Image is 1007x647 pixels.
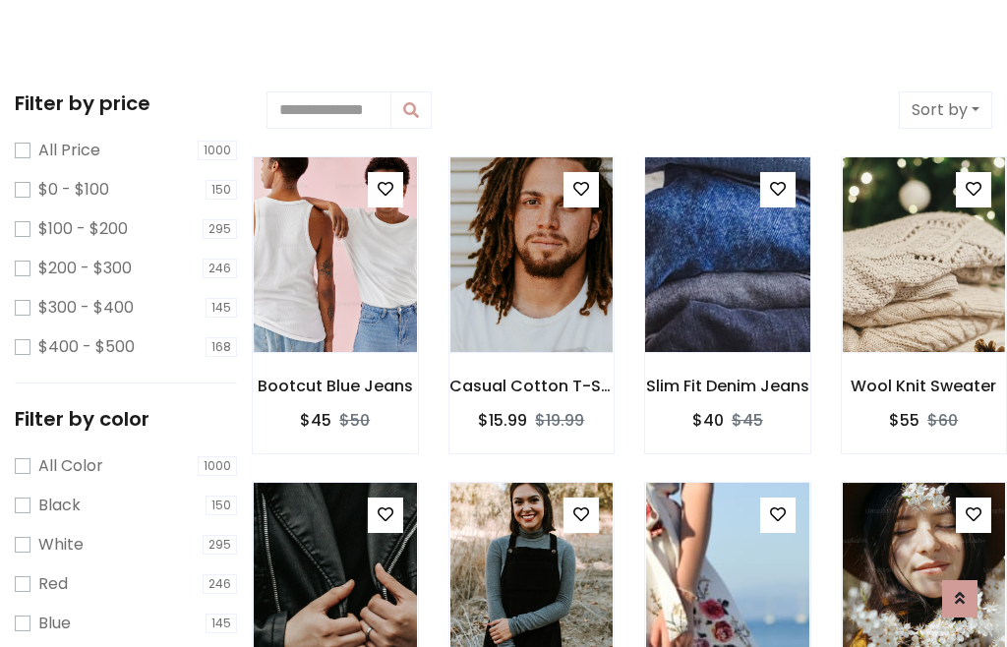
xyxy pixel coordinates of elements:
h5: Filter by price [15,91,237,115]
h6: Bootcut Blue Jeans [253,377,418,395]
del: $50 [339,409,370,432]
h6: $15.99 [478,411,527,430]
label: Red [38,572,68,596]
h6: Wool Knit Sweater [842,377,1007,395]
label: All Price [38,139,100,162]
span: 246 [203,574,237,594]
span: 1000 [198,456,237,476]
label: White [38,533,84,557]
h6: $55 [889,411,919,430]
h6: Slim Fit Denim Jeans [645,377,810,395]
label: $100 - $200 [38,217,128,241]
span: 168 [206,337,237,357]
label: $300 - $400 [38,296,134,320]
del: $45 [732,409,763,432]
span: 150 [206,180,237,200]
label: All Color [38,454,103,478]
del: $60 [927,409,958,432]
h5: Filter by color [15,407,237,431]
h6: $45 [300,411,331,430]
span: 150 [206,496,237,515]
h6: $40 [692,411,724,430]
span: 145 [206,298,237,318]
span: 145 [206,614,237,633]
del: $19.99 [535,409,584,432]
span: 295 [203,535,237,555]
label: $200 - $300 [38,257,132,280]
h6: Casual Cotton T-Shirt [449,377,615,395]
label: Blue [38,612,71,635]
label: $400 - $500 [38,335,135,359]
span: 1000 [198,141,237,160]
button: Sort by [899,91,992,129]
label: Black [38,494,81,517]
span: 295 [203,219,237,239]
label: $0 - $100 [38,178,109,202]
span: 246 [203,259,237,278]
